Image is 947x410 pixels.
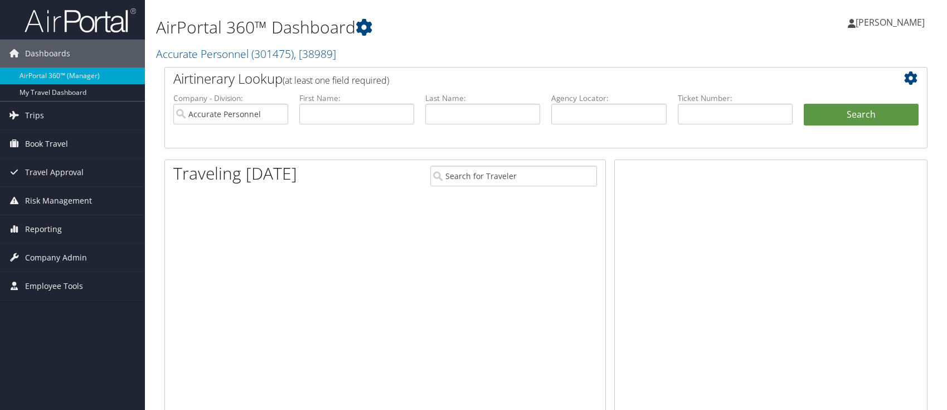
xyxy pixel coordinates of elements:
[25,244,87,272] span: Company Admin
[25,40,70,67] span: Dashboards
[283,74,389,86] span: (at least one field required)
[25,272,83,300] span: Employee Tools
[25,130,68,158] span: Book Travel
[678,93,793,104] label: Ticket Number:
[430,166,597,186] input: Search for Traveler
[25,102,44,129] span: Trips
[173,69,855,88] h2: Airtinerary Lookup
[173,162,297,185] h1: Traveling [DATE]
[425,93,540,104] label: Last Name:
[848,6,936,39] a: [PERSON_NAME]
[25,7,136,33] img: airportal-logo.png
[156,46,336,61] a: Accurate Personnel
[294,46,336,61] span: , [ 38989 ]
[551,93,666,104] label: Agency Locator:
[299,93,414,104] label: First Name:
[156,16,676,39] h1: AirPortal 360™ Dashboard
[25,215,62,243] span: Reporting
[856,16,925,28] span: [PERSON_NAME]
[25,158,84,186] span: Travel Approval
[173,93,288,104] label: Company - Division:
[25,187,92,215] span: Risk Management
[251,46,294,61] span: ( 301475 )
[804,104,919,126] button: Search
